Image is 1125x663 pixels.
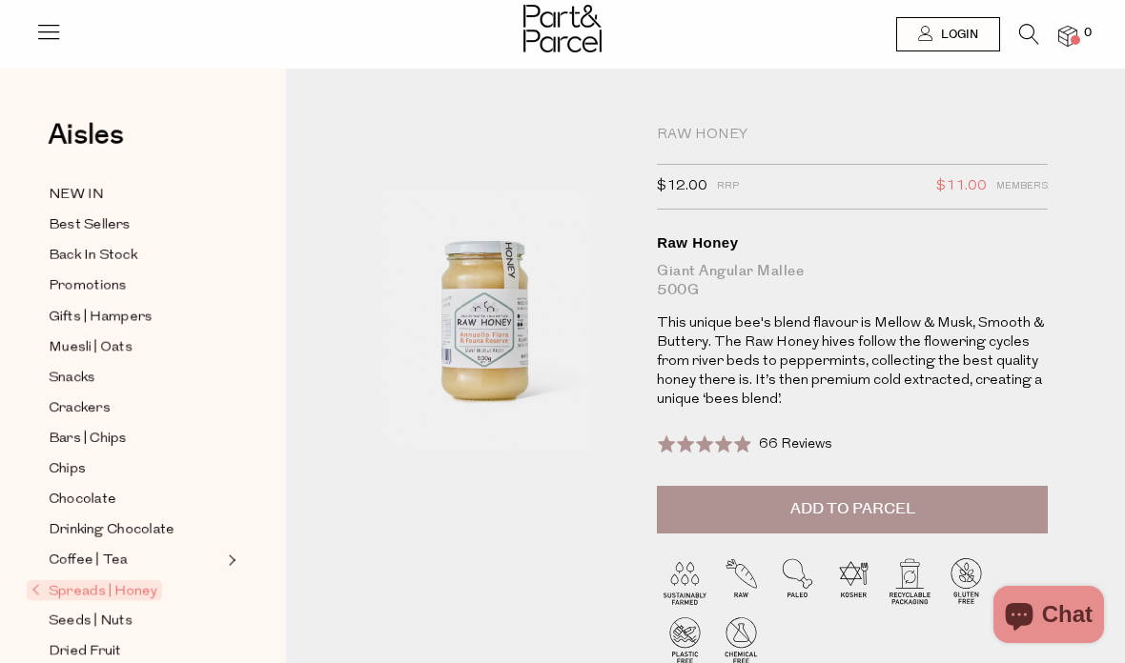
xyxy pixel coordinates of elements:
[49,274,222,298] a: Promotions
[657,233,1048,252] div: Raw Honey
[49,397,111,420] span: Crackers
[49,427,222,451] a: Bars | Chips
[523,5,602,52] img: Part&Parcel
[769,552,826,609] img: P_P-ICONS-Live_Bec_V11_Paleo.svg
[936,174,987,199] span: $11.00
[49,610,133,633] span: Seeds | Nuts
[49,428,127,451] span: Bars | Chips
[49,335,222,359] a: Muesli | Oats
[657,552,713,609] img: P_P-ICONS-Live_Bec_V11_Sustainable_Farmed.svg
[49,518,222,542] a: Drinking Chocolate
[223,549,236,572] button: Expand/Collapse Coffee | Tea
[49,367,95,390] span: Snacks
[657,486,1048,533] button: Add to Parcel
[49,458,86,481] span: Chips
[826,552,882,609] img: P_P-ICONS-Live_Bec_V11_Kosher.svg
[49,609,222,633] a: Seeds | Nuts
[49,336,133,359] span: Muesli | Oats
[717,174,739,199] span: RRP
[49,366,222,390] a: Snacks
[31,579,222,602] a: Spreads | Honey
[49,640,121,663] span: Dried Fruit
[49,488,222,512] a: Chocolate
[713,552,769,609] img: P_P-ICONS-Live_Bec_V11_Raw.svg
[657,174,707,199] span: $12.00
[1079,25,1096,42] span: 0
[49,184,104,207] span: NEW IN
[936,27,978,43] span: Login
[657,314,1048,410] p: This unique bee's blend flavour is Mellow & Musk, Smooth & Buttery. The Raw Honey hives follow th...
[27,580,162,600] span: Spreads | Honey
[49,245,137,268] span: Back In Stock
[657,262,1048,300] div: Giant Angular Mallee 500G
[790,498,915,520] span: Add to Parcel
[49,244,222,268] a: Back In Stock
[49,489,116,512] span: Chocolate
[49,457,222,481] a: Chips
[49,214,131,237] span: Best Sellers
[1058,26,1077,46] a: 0
[882,552,938,609] img: P_P-ICONS-Live_Bec_V11_Recyclable_Packaging.svg
[938,552,994,609] img: P_P-ICONS-Live_Bec_V11_Gluten_Free.svg
[48,114,124,156] span: Aisles
[49,275,127,298] span: Promotions
[49,639,222,663] a: Dried Fruit
[657,126,1048,145] div: Raw Honey
[49,213,222,237] a: Best Sellers
[896,17,1000,51] a: Login
[988,586,1110,648] inbox-online-store-chat: Shopify online store chat
[49,550,128,573] span: Coffee | Tea
[48,121,124,169] a: Aisles
[996,174,1048,199] span: Members
[49,183,222,207] a: NEW IN
[49,305,222,329] a: Gifts | Hampers
[49,306,153,329] span: Gifts | Hampers
[49,519,174,542] span: Drinking Chocolate
[49,549,222,573] a: Coffee | Tea
[759,437,832,452] span: 66 Reviews
[49,396,222,420] a: Crackers
[343,126,628,462] img: Raw Honey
